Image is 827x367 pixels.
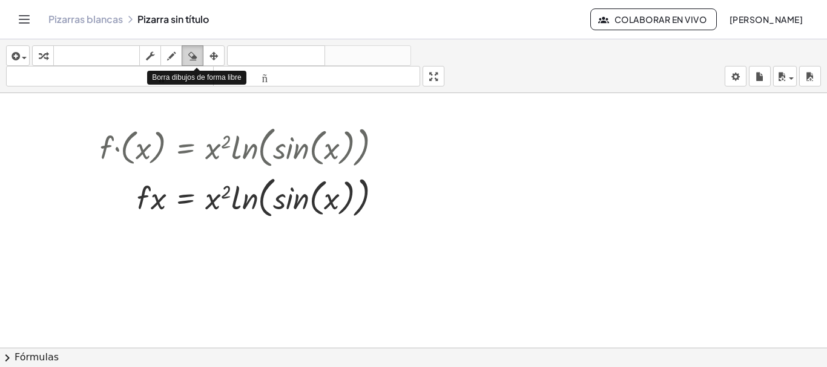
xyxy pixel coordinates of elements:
[15,351,59,363] font: Fórmulas
[213,66,421,86] button: tamaño_del_formato
[328,50,408,62] font: rehacer
[56,50,137,62] font: teclado
[230,50,322,62] font: deshacer
[216,71,418,82] font: tamaño_del_formato
[614,14,707,25] font: Colaborar en vivo
[6,66,214,86] button: tamaño_del_formato
[227,45,325,66] button: deshacer
[48,13,123,25] a: Pizarras blancas
[9,71,211,82] font: tamaño_del_formato
[325,45,411,66] button: rehacer
[53,45,140,66] button: teclado
[730,14,803,25] font: [PERSON_NAME]
[15,10,34,29] button: Cambiar navegación
[152,73,241,82] font: Borra dibujos de forma libre
[590,8,717,30] button: Colaborar en vivo
[719,8,812,30] button: [PERSON_NAME]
